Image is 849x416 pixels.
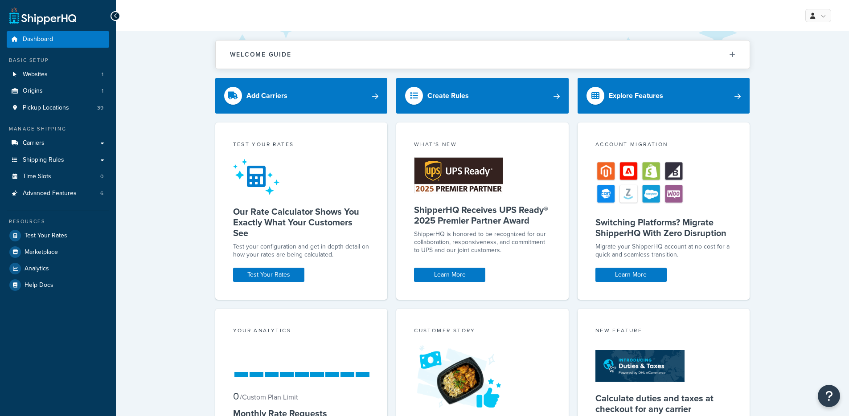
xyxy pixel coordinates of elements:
[25,249,58,256] span: Marketplace
[595,217,732,238] h5: Switching Platforms? Migrate ShipperHQ With Zero Disruption
[102,71,103,78] span: 1
[7,218,109,225] div: Resources
[414,204,551,226] h5: ShipperHQ Receives UPS Ready® 2025 Premier Partner Award
[818,385,840,407] button: Open Resource Center
[595,268,667,282] a: Learn More
[23,190,77,197] span: Advanced Features
[7,261,109,277] a: Analytics
[240,392,298,402] small: / Custom Plan Limit
[595,243,732,259] div: Migrate your ShipperHQ account at no cost for a quick and seamless transition.
[427,90,469,102] div: Create Rules
[7,185,109,202] a: Advanced Features6
[595,140,732,151] div: Account Migration
[7,100,109,116] li: Pickup Locations
[595,393,732,414] h5: Calculate duties and taxes at checkout for any carrier
[7,31,109,48] a: Dashboard
[100,173,103,180] span: 0
[215,78,388,114] a: Add Carriers
[7,66,109,83] li: Websites
[233,243,370,259] div: Test your configuration and get in-depth detail on how your rates are being calculated.
[396,78,569,114] a: Create Rules
[7,244,109,260] a: Marketplace
[7,168,109,185] a: Time Slots0
[7,83,109,99] a: Origins1
[7,100,109,116] a: Pickup Locations39
[7,228,109,244] a: Test Your Rates
[414,230,551,254] p: ShipperHQ is honored to be recognized for our collaboration, responsiveness, and commitment to UP...
[578,78,750,114] a: Explore Features
[230,51,291,58] h2: Welcome Guide
[7,135,109,151] a: Carriers
[25,265,49,273] span: Analytics
[97,104,103,112] span: 39
[233,140,370,151] div: Test your rates
[7,125,109,133] div: Manage Shipping
[23,36,53,43] span: Dashboard
[414,326,551,337] div: Customer Story
[23,173,51,180] span: Time Slots
[100,190,103,197] span: 6
[7,57,109,64] div: Basic Setup
[414,268,485,282] a: Learn More
[23,87,43,95] span: Origins
[7,152,109,168] a: Shipping Rules
[246,90,287,102] div: Add Carriers
[216,41,750,69] button: Welcome Guide
[595,326,732,337] div: New Feature
[23,139,45,147] span: Carriers
[7,185,109,202] li: Advanced Features
[233,389,239,404] span: 0
[23,104,69,112] span: Pickup Locations
[233,206,370,238] h5: Our Rate Calculator Shows You Exactly What Your Customers See
[414,140,551,151] div: What's New
[609,90,663,102] div: Explore Features
[7,66,109,83] a: Websites1
[233,268,304,282] a: Test Your Rates
[7,277,109,293] a: Help Docs
[23,71,48,78] span: Websites
[25,232,67,240] span: Test Your Rates
[102,87,103,95] span: 1
[25,281,53,289] span: Help Docs
[7,83,109,99] li: Origins
[233,326,370,337] div: Your Analytics
[23,156,64,164] span: Shipping Rules
[7,168,109,185] li: Time Slots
